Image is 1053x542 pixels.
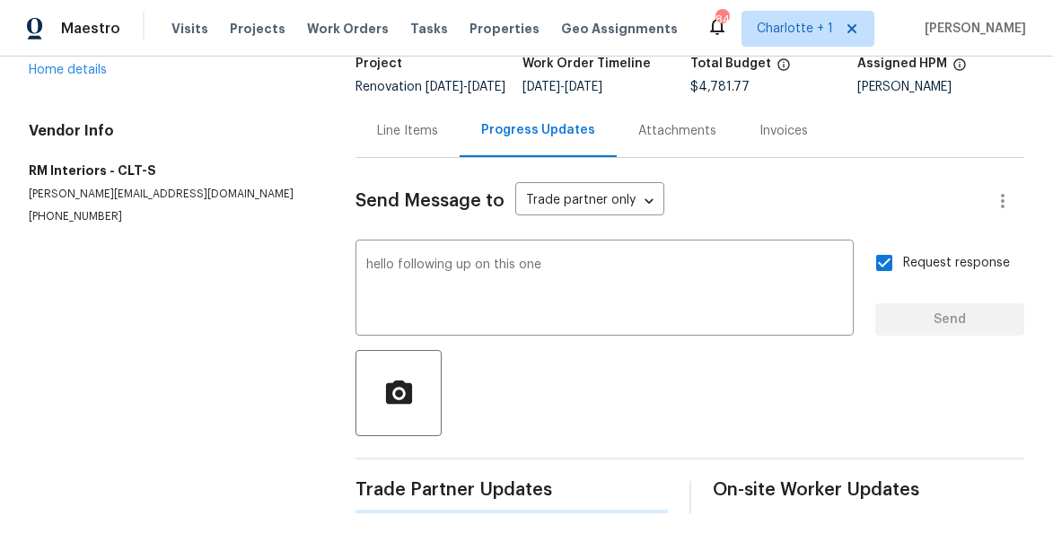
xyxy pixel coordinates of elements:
div: Trade partner only [515,187,664,216]
h5: RM Interiors - CLT-S [29,162,312,179]
span: Renovation [355,81,505,93]
div: Invoices [759,122,808,140]
span: [DATE] [468,81,505,93]
span: Work Orders [307,20,389,38]
span: Request response [903,254,1010,273]
h5: Project [355,57,402,70]
span: Trade Partner Updates [355,481,668,499]
span: Geo Assignments [561,20,678,38]
p: [PHONE_NUMBER] [29,209,312,224]
span: Projects [230,20,285,38]
h5: Total Budget [690,57,771,70]
span: [DATE] [522,81,560,93]
span: [DATE] [426,81,463,93]
span: Maestro [61,20,120,38]
span: Properties [469,20,540,38]
span: Visits [171,20,208,38]
span: - [426,81,505,93]
span: [DATE] [565,81,602,93]
h5: Work Order Timeline [522,57,651,70]
span: Send Message to [355,192,505,210]
span: Tasks [410,22,448,35]
div: 84 [715,11,728,29]
p: [PERSON_NAME][EMAIL_ADDRESS][DOMAIN_NAME] [29,187,312,202]
h5: Assigned HPM [857,57,947,70]
a: Home details [29,64,107,76]
span: The total cost of line items that have been proposed by Opendoor. This sum includes line items th... [777,57,791,81]
div: Line Items [377,122,438,140]
span: Charlotte + 1 [757,20,833,38]
span: $4,781.77 [690,81,750,93]
div: [PERSON_NAME] [857,81,1024,93]
textarea: hello following up on this one [366,258,843,321]
h4: Vendor Info [29,122,312,140]
div: Progress Updates [481,121,595,139]
span: - [522,81,602,93]
span: [PERSON_NAME] [917,20,1026,38]
span: On-site Worker Updates [713,481,1025,499]
div: Attachments [638,122,716,140]
span: The hpm assigned to this work order. [952,57,967,81]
